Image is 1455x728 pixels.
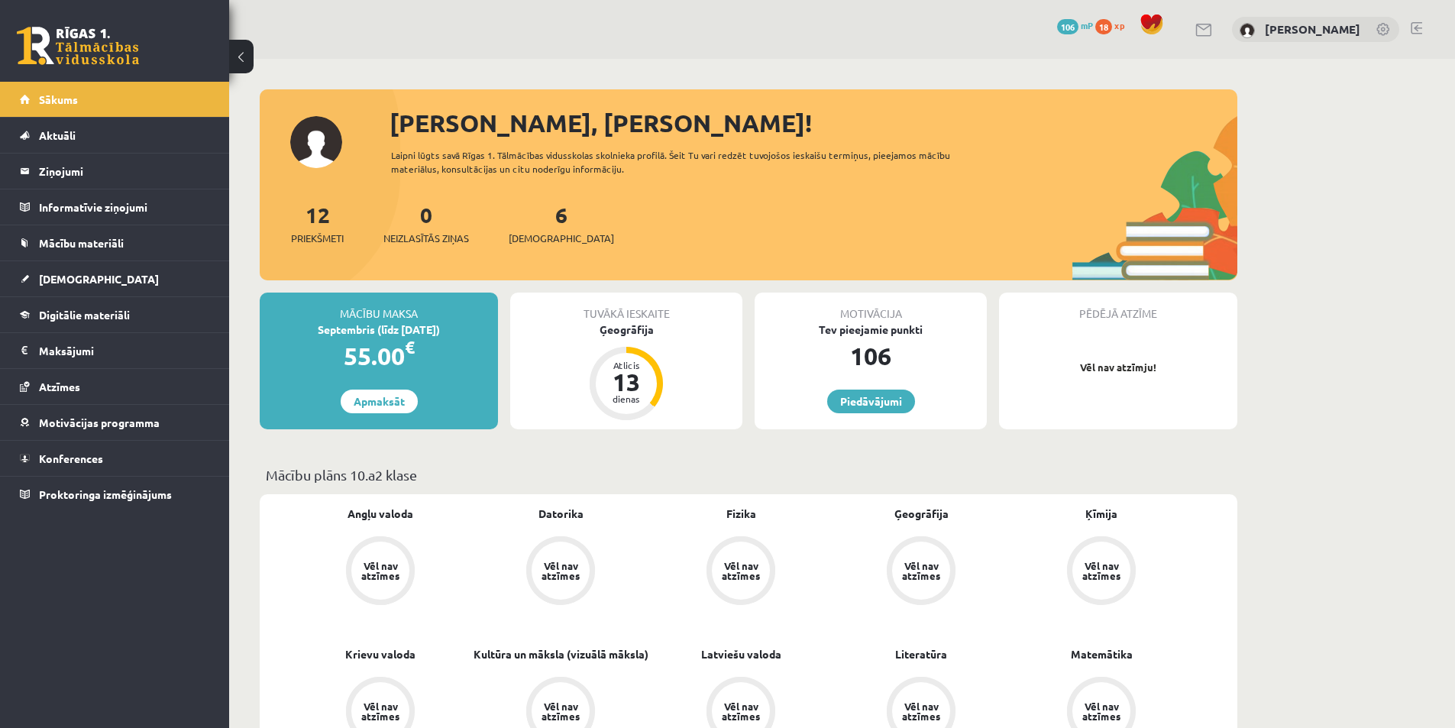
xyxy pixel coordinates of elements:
[510,293,742,322] div: Tuvākā ieskaite
[260,322,498,338] div: Septembris (līdz [DATE])
[1240,23,1255,38] img: Marija Mergolde
[755,322,987,338] div: Tev pieejamie punkti
[1265,21,1360,37] a: [PERSON_NAME]
[470,536,651,608] a: Vēl nav atzīmes
[20,477,210,512] a: Proktoringa izmēģinājums
[20,154,210,189] a: Ziņojumi
[39,236,124,250] span: Mācību materiāli
[266,464,1231,485] p: Mācību plāns 10.a2 klase
[17,27,139,65] a: Rīgas 1. Tālmācības vidusskola
[405,336,415,358] span: €
[20,369,210,404] a: Atzīmes
[1057,19,1078,34] span: 106
[39,154,210,189] legend: Ziņojumi
[39,487,172,501] span: Proktoringa izmēģinājums
[1007,360,1230,375] p: Vēl nav atzīmju!
[719,701,762,721] div: Vēl nav atzīmes
[755,293,987,322] div: Motivācija
[1080,701,1123,721] div: Vēl nav atzīmes
[895,646,947,662] a: Literatūra
[383,231,469,246] span: Neizlasītās ziņas
[539,701,582,721] div: Vēl nav atzīmes
[39,333,210,368] legend: Maksājumi
[390,105,1237,141] div: [PERSON_NAME], [PERSON_NAME]!
[383,201,469,246] a: 0Neizlasītās ziņas
[39,92,78,106] span: Sākums
[20,189,210,225] a: Informatīvie ziņojumi
[1095,19,1112,34] span: 18
[1081,19,1093,31] span: mP
[20,405,210,440] a: Motivācijas programma
[39,272,159,286] span: [DEMOGRAPHIC_DATA]
[900,701,943,721] div: Vēl nav atzīmes
[894,506,949,522] a: Ģeogrāfija
[291,201,344,246] a: 12Priekšmeti
[1071,646,1133,662] a: Matemātika
[539,561,582,581] div: Vēl nav atzīmes
[359,561,402,581] div: Vēl nav atzīmes
[39,308,130,322] span: Digitālie materiāli
[20,225,210,260] a: Mācību materiāli
[391,148,978,176] div: Laipni lūgts savā Rīgas 1. Tālmācības vidusskolas skolnieka profilā. Šeit Tu vari redzēt tuvojošo...
[20,297,210,332] a: Digitālie materiāli
[1011,536,1191,608] a: Vēl nav atzīmes
[509,231,614,246] span: [DEMOGRAPHIC_DATA]
[20,261,210,296] a: [DEMOGRAPHIC_DATA]
[39,451,103,465] span: Konferences
[20,82,210,117] a: Sākums
[538,506,584,522] a: Datorika
[290,536,470,608] a: Vēl nav atzīmes
[39,128,76,142] span: Aktuāli
[719,561,762,581] div: Vēl nav atzīmes
[39,416,160,429] span: Motivācijas programma
[348,506,413,522] a: Angļu valoda
[510,322,742,338] div: Ģeogrāfija
[20,118,210,153] a: Aktuāli
[39,380,80,393] span: Atzīmes
[831,536,1011,608] a: Vēl nav atzīmes
[341,390,418,413] a: Apmaksāt
[509,201,614,246] a: 6[DEMOGRAPHIC_DATA]
[900,561,943,581] div: Vēl nav atzīmes
[651,536,831,608] a: Vēl nav atzīmes
[39,189,210,225] legend: Informatīvie ziņojumi
[260,293,498,322] div: Mācību maksa
[701,646,781,662] a: Latviešu valoda
[1114,19,1124,31] span: xp
[603,361,649,370] div: Atlicis
[260,338,498,374] div: 55.00
[1095,19,1132,31] a: 18 xp
[291,231,344,246] span: Priekšmeti
[1057,19,1093,31] a: 106 mP
[345,646,415,662] a: Krievu valoda
[603,370,649,394] div: 13
[999,293,1237,322] div: Pēdējā atzīme
[20,441,210,476] a: Konferences
[510,322,742,422] a: Ģeogrāfija Atlicis 13 dienas
[474,646,648,662] a: Kultūra un māksla (vizuālā māksla)
[827,390,915,413] a: Piedāvājumi
[1080,561,1123,581] div: Vēl nav atzīmes
[20,333,210,368] a: Maksājumi
[755,338,987,374] div: 106
[603,394,649,403] div: dienas
[726,506,756,522] a: Fizika
[1085,506,1117,522] a: Ķīmija
[359,701,402,721] div: Vēl nav atzīmes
